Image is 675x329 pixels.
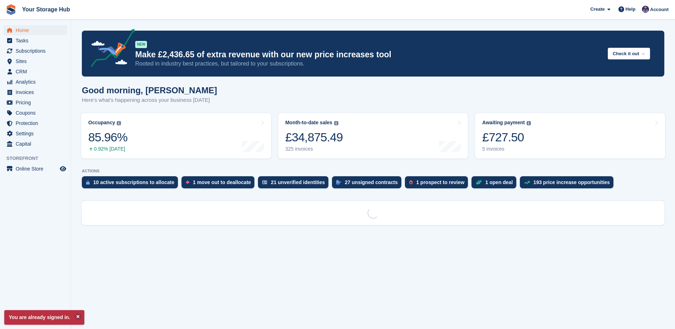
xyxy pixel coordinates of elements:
[16,25,58,35] span: Home
[4,310,84,325] p: You are already signed in.
[135,41,147,48] div: NEW
[650,6,669,13] span: Account
[16,129,58,139] span: Settings
[4,108,67,118] a: menu
[82,85,217,95] h1: Good morning, [PERSON_NAME]
[4,98,67,108] a: menu
[285,120,332,126] div: Month-to-date sales
[82,169,664,173] p: ACTIONS
[19,4,73,15] a: Your Storage Hub
[642,6,649,13] img: Liam Beddard
[88,130,127,145] div: 85.96%
[82,176,181,192] a: 10 active subscriptions to allocate
[471,176,520,192] a: 1 open deal
[186,180,189,184] img: move_outs_to_deallocate_icon-f764333ba52eb49d3ac5e1228854f67142a1ed5810a6f6cc68b1a99e826820c5.svg
[85,29,135,69] img: price-adjustments-announcement-icon-8257ccfd72463d97f412b2fc003d46551f7dbcb40ab6d574587a9cd5c0d94...
[16,164,58,174] span: Online Store
[332,176,405,192] a: 27 unsigned contracts
[4,36,67,46] a: menu
[336,180,341,184] img: contract_signature_icon-13c848040528278c33f63329250d36e43548de30e8caae1d1a13099fd9432cc5.svg
[82,96,217,104] p: Here's what's happening across your business [DATE]
[4,118,67,128] a: menu
[485,179,513,185] div: 1 open deal
[16,77,58,87] span: Analytics
[482,120,525,126] div: Awaiting payment
[626,6,636,13] span: Help
[527,121,531,125] img: icon-info-grey-7440780725fd019a000dd9b08b2336e03edf1995a4989e88bcd33f0948082b44.svg
[181,176,258,192] a: 1 move out to deallocate
[608,48,650,59] button: Check it out →
[6,155,71,162] span: Storefront
[405,176,471,192] a: 1 prospect to review
[416,179,464,185] div: 1 prospect to review
[16,67,58,77] span: CRM
[16,108,58,118] span: Coupons
[4,46,67,56] a: menu
[482,130,531,145] div: £727.50
[4,87,67,97] a: menu
[59,164,67,173] a: Preview store
[278,113,468,158] a: Month-to-date sales £34,875.49 325 invoices
[16,56,58,66] span: Sites
[16,46,58,56] span: Subscriptions
[135,49,602,60] p: Make £2,436.65 of extra revenue with our new price increases tool
[285,130,343,145] div: £34,875.49
[4,56,67,66] a: menu
[533,179,610,185] div: 193 price increase opportunities
[475,113,665,158] a: Awaiting payment £727.50 5 invoices
[16,118,58,128] span: Protection
[334,121,338,125] img: icon-info-grey-7440780725fd019a000dd9b08b2336e03edf1995a4989e88bcd33f0948082b44.svg
[135,60,602,68] p: Rooted in industry best practices, but tailored to your subscriptions.
[4,129,67,139] a: menu
[88,146,127,152] div: 0.92% [DATE]
[258,176,332,192] a: 21 unverified identities
[86,180,90,185] img: active_subscription_to_allocate_icon-d502201f5373d7db506a760aba3b589e785aa758c864c3986d89f69b8ff3...
[193,179,251,185] div: 1 move out to deallocate
[4,164,67,174] a: menu
[482,146,531,152] div: 5 invoices
[524,181,530,184] img: price_increase_opportunities-93ffe204e8149a01c8c9dc8f82e8f89637d9d84a8eef4429ea346261dce0b2c0.svg
[93,179,174,185] div: 10 active subscriptions to allocate
[4,25,67,35] a: menu
[16,98,58,108] span: Pricing
[285,146,343,152] div: 325 invoices
[16,139,58,149] span: Capital
[16,87,58,97] span: Invoices
[590,6,605,13] span: Create
[345,179,398,185] div: 27 unsigned contracts
[4,77,67,87] a: menu
[16,36,58,46] span: Tasks
[476,180,482,185] img: deal-1b604bf984904fb50ccaf53a9ad4b4a5d6e5aea283cecdc64d6e3604feb123c2.svg
[271,179,325,185] div: 21 unverified identities
[81,113,271,158] a: Occupancy 85.96% 0.92% [DATE]
[520,176,617,192] a: 193 price increase opportunities
[4,67,67,77] a: menu
[262,180,267,184] img: verify_identity-adf6edd0f0f0b5bbfe63781bf79b02c33cf7c696d77639b501bdc392416b5a36.svg
[117,121,121,125] img: icon-info-grey-7440780725fd019a000dd9b08b2336e03edf1995a4989e88bcd33f0948082b44.svg
[409,180,413,184] img: prospect-51fa495bee0391a8d652442698ab0144808aea92771e9ea1ae160a38d050c398.svg
[6,4,16,15] img: stora-icon-8386f47178a22dfd0bd8f6a31ec36ba5ce8667c1dd55bd0f319d3a0aa187defe.svg
[4,139,67,149] a: menu
[88,120,115,126] div: Occupancy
